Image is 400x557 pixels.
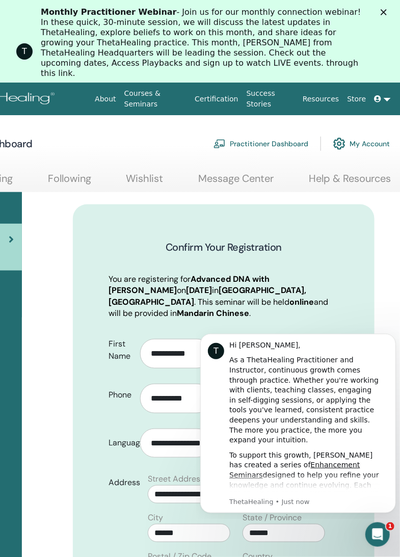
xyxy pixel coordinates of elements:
b: Monthly Practitioner Webinar [41,7,177,17]
iframe: Intercom live chat [365,522,390,547]
a: About [91,90,120,109]
div: Profile image for ThetaHealing [16,43,33,60]
b: [GEOGRAPHIC_DATA], [GEOGRAPHIC_DATA] [109,285,306,307]
b: Mandarin Chinese [177,308,249,319]
a: My Account [333,132,390,155]
b: online [289,297,314,307]
label: Language [101,433,140,453]
label: City [148,512,163,524]
a: Help & Resources [309,172,391,192]
h3: Confirm Your Registration [109,240,339,254]
a: Wishlist [126,172,164,192]
label: First Name [101,334,140,366]
b: [DATE] [186,285,212,296]
a: Courses & Seminars [120,84,191,114]
label: Street Address [148,473,204,485]
div: To support this growth, [PERSON_NAME] has created a series of designed to help you refine your kn... [33,126,184,226]
img: chalkboard-teacher.svg [214,139,226,148]
a: Message Center [198,172,274,192]
div: - Join us for our monthly connection webinar! In these quick, 30-minute session, we will discuss ... [41,7,367,78]
b: Advanced DNA with [PERSON_NAME] [109,274,270,296]
div: Close [381,9,391,15]
a: Certification [191,90,242,109]
iframe: Intercom notifications message [196,325,400,519]
a: Following [48,172,91,192]
a: Resources [299,90,343,109]
p: Message from ThetaHealing, sent Just now [33,173,184,182]
a: Practitioner Dashboard [214,132,308,155]
a: Success Stories [243,84,299,114]
img: cog.svg [333,135,345,152]
label: Phone [101,385,140,405]
label: Address [101,473,142,492]
a: Store [343,90,370,109]
button: Dismiss notification [184,16,192,24]
p: You are registering for on in . This seminar will be held and will be provided in . [109,274,339,320]
span: 1 [386,522,394,531]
